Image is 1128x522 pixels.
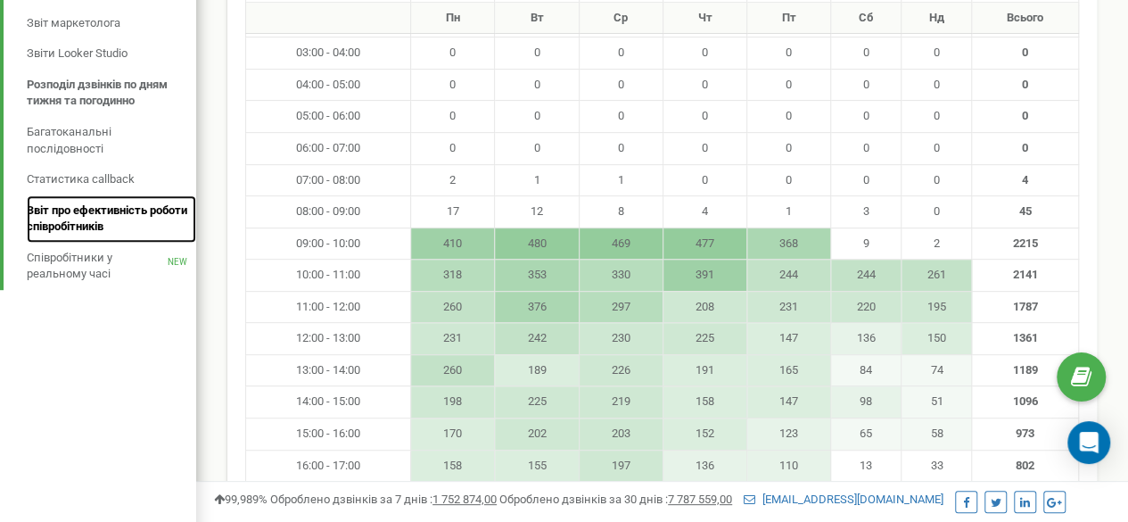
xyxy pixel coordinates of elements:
td: 198 [411,386,495,418]
td: 74 [902,354,972,386]
td: 0 [579,69,663,101]
td: 0 [495,101,579,133]
td: 225 [663,323,746,355]
span: Звіти Looker Studio [27,46,128,62]
td: 318 [411,260,495,292]
td: 208 [663,291,746,323]
strong: 1189 [1013,363,1038,377]
span: Розподіл дзвінків по дням тижня та погодинно [27,77,187,110]
td: 0 [663,164,746,196]
td: 10:00 - 11:00 [246,260,411,292]
span: Статистика callback [27,171,135,188]
strong: 45 [1019,204,1032,218]
td: 1 [747,196,831,228]
td: 477 [663,228,746,260]
td: 0 [902,164,972,196]
td: 330 [579,260,663,292]
th: Всього [972,2,1079,34]
td: 0 [831,69,902,101]
td: 1 [579,164,663,196]
a: Статистика callback [27,164,196,195]
td: 58 [902,418,972,451]
td: 0 [902,101,972,133]
td: 197 [579,450,663,482]
td: 08:00 - 09:00 [246,196,411,228]
strong: 2215 [1013,236,1038,250]
td: 195 [902,291,972,323]
a: Звіт маркетолога [27,8,196,39]
td: 0 [411,69,495,101]
td: 219 [579,386,663,418]
th: Вт [495,2,579,34]
td: 3 [831,196,902,228]
td: 191 [663,354,746,386]
td: 0 [579,37,663,70]
td: 480 [495,228,579,260]
td: 07:00 - 08:00 [246,164,411,196]
td: 0 [747,69,831,101]
td: 04:00 - 05:00 [246,69,411,101]
strong: 2141 [1013,268,1038,281]
strong: 0 [1022,46,1028,59]
span: Звіт про ефективність роботи співробітників [27,203,187,236]
td: 0 [663,101,746,133]
td: 0 [831,132,902,164]
td: 13:00 - 14:00 [246,354,411,386]
td: 8 [579,196,663,228]
strong: 802 [1016,459,1034,472]
td: 297 [579,291,663,323]
td: 203 [579,418,663,451]
td: 158 [663,386,746,418]
td: 261 [902,260,972,292]
td: 260 [411,291,495,323]
a: Багатоканальні послідовності [27,117,196,164]
a: Звіти Looker Studio [27,38,196,70]
div: Open Intercom Messenger [1067,421,1110,464]
th: Сб [831,2,902,34]
td: 0 [663,37,746,70]
td: 165 [747,354,831,386]
td: 0 [747,101,831,133]
td: 06:00 - 07:00 [246,132,411,164]
td: 0 [579,101,663,133]
span: Співробітники у реальному часі [27,250,168,283]
a: [EMAIL_ADDRESS][DOMAIN_NAME] [744,493,943,506]
td: 0 [902,37,972,70]
td: 230 [579,323,663,355]
td: 9 [831,228,902,260]
td: 84 [831,354,902,386]
td: 0 [902,132,972,164]
td: 231 [747,291,831,323]
td: 136 [831,323,902,355]
td: 0 [902,69,972,101]
td: 110 [747,450,831,482]
th: Пт [747,2,831,34]
td: 0 [831,101,902,133]
td: 0 [902,196,972,228]
td: 391 [663,260,746,292]
td: 11:00 - 12:00 [246,291,411,323]
td: 0 [495,132,579,164]
td: 147 [747,386,831,418]
td: 147 [747,323,831,355]
td: 0 [747,132,831,164]
a: Звіт про ефективність роботи співробітників [27,195,196,243]
td: 65 [831,418,902,451]
th: Пн [411,2,495,34]
td: 12 [495,196,579,228]
td: 244 [831,260,902,292]
td: 03:00 - 04:00 [246,37,411,70]
td: 0 [411,132,495,164]
u: 1 752 874,00 [432,493,497,506]
td: 0 [747,164,831,196]
td: 260 [411,354,495,386]
td: 2 [902,228,972,260]
td: 0 [663,69,746,101]
td: 155 [495,450,579,482]
td: 158 [411,450,495,482]
td: 4 [663,196,746,228]
td: 469 [579,228,663,260]
th: Ср [579,2,663,34]
strong: 4 [1022,173,1028,186]
u: 7 787 559,00 [668,493,732,506]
